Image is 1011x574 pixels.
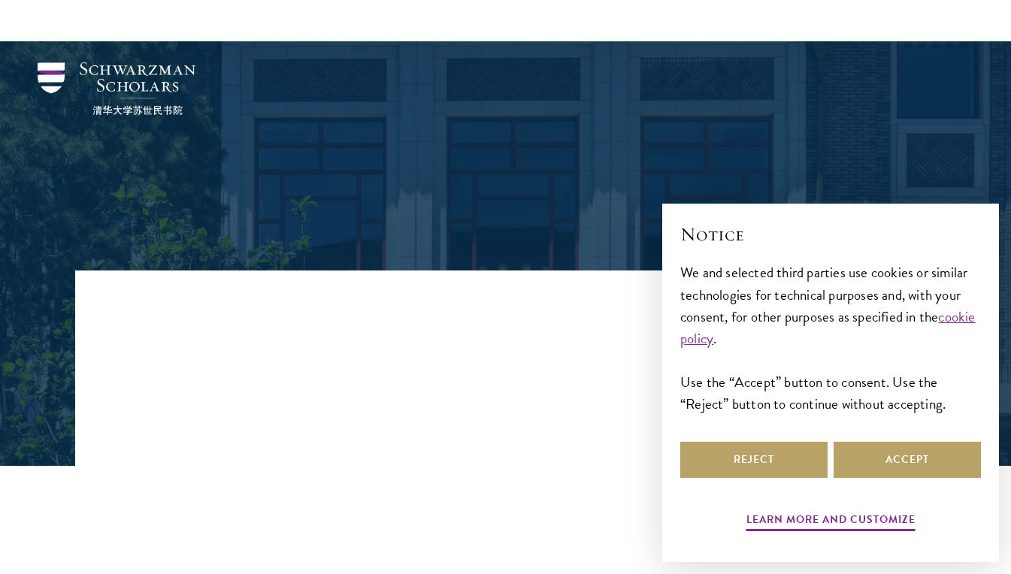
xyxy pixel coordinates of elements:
button: Reject [680,442,828,478]
div: We and selected third parties use cookies or similar technologies for technical purposes and, wit... [680,261,981,414]
button: Learn more and customize [746,510,916,533]
button: Accept [834,442,981,478]
img: Schwarzman Scholars [38,62,195,115]
a: cookie policy [680,306,976,349]
h2: Notice [680,222,981,247]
